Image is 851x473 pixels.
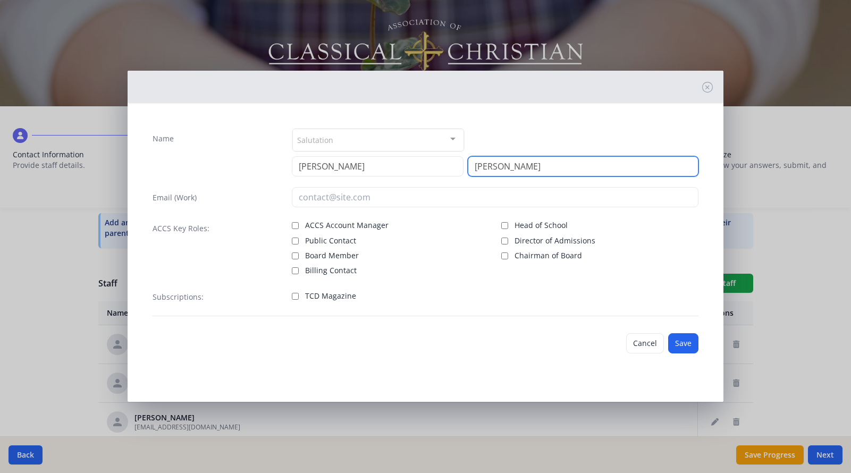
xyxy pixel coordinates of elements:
[305,250,359,261] span: Board Member
[153,292,204,302] label: Subscriptions:
[292,252,299,259] input: Board Member
[501,252,508,259] input: Chairman of Board
[305,291,356,301] span: TCD Magazine
[501,238,508,244] input: Director of Admissions
[515,250,582,261] span: Chairman of Board
[153,192,197,203] label: Email (Work)
[292,156,464,176] input: First Name
[468,156,698,176] input: Last Name
[626,333,664,353] button: Cancel
[292,187,698,207] input: contact@site.com
[292,238,299,244] input: Public Contact
[292,222,299,229] input: ACCS Account Manager
[305,265,357,276] span: Billing Contact
[153,133,174,144] label: Name
[668,333,698,353] button: Save
[501,222,508,229] input: Head of School
[292,293,299,300] input: TCD Magazine
[515,220,568,231] span: Head of School
[305,220,389,231] span: ACCS Account Manager
[153,223,209,234] label: ACCS Key Roles:
[292,267,299,274] input: Billing Contact
[305,235,356,246] span: Public Contact
[515,235,595,246] span: Director of Admissions
[297,133,333,146] span: Salutation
